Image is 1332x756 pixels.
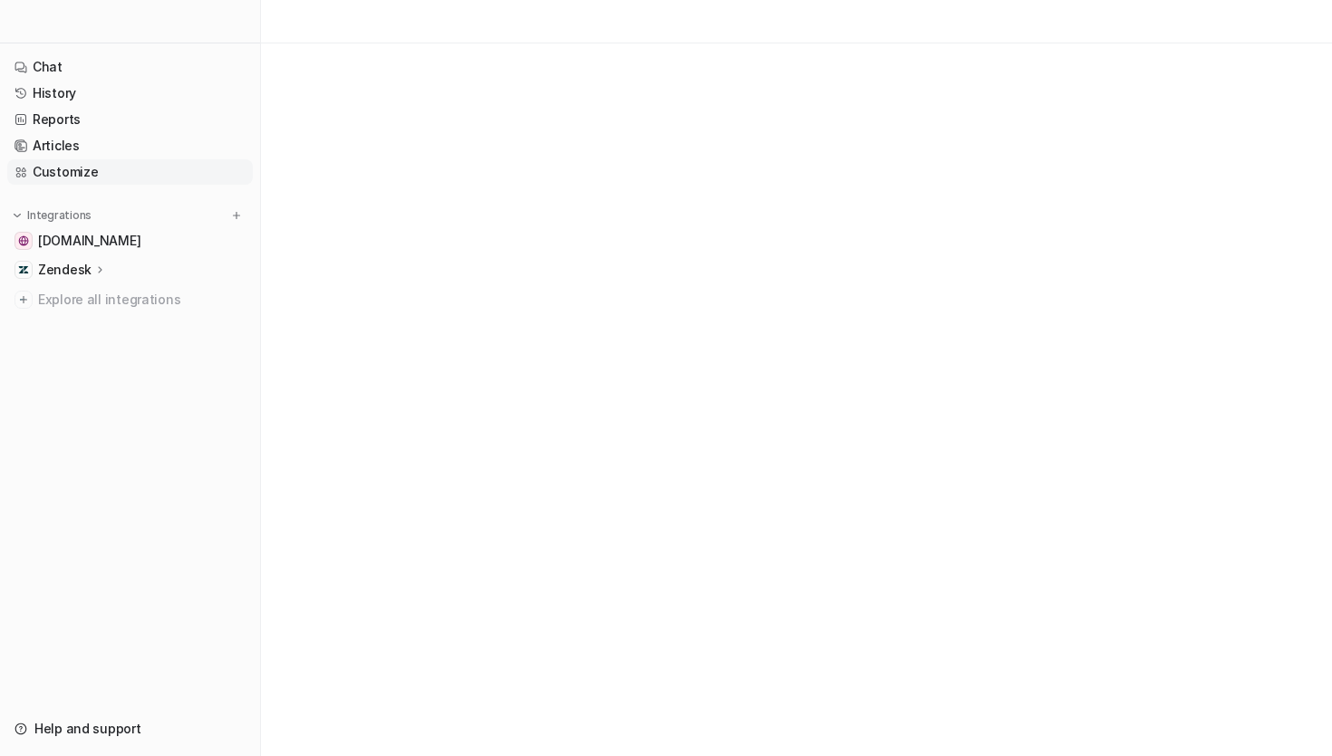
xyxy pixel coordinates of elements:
button: Integrations [7,206,97,225]
a: swtchenergy.com[DOMAIN_NAME] [7,228,253,254]
a: Reports [7,107,253,132]
img: Zendesk [18,264,29,275]
img: swtchenergy.com [18,235,29,246]
a: Chat [7,54,253,80]
span: Explore all integrations [38,285,246,314]
a: History [7,81,253,106]
a: Help and support [7,716,253,742]
img: explore all integrations [14,291,33,309]
a: Customize [7,159,253,185]
p: Zendesk [38,261,92,279]
a: Articles [7,133,253,158]
p: Integrations [27,208,92,223]
a: Explore all integrations [7,287,253,312]
img: expand menu [11,209,24,222]
img: menu_add.svg [230,209,243,222]
span: [DOMAIN_NAME] [38,232,140,250]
